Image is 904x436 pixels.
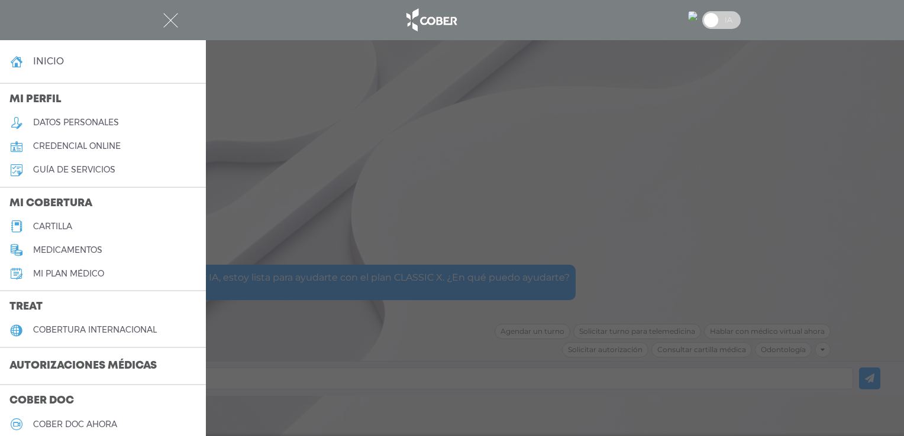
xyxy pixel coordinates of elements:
[33,419,117,430] h5: Cober doc ahora
[33,325,157,335] h5: cobertura internacional
[33,56,64,67] h4: inicio
[33,165,115,175] h5: guía de servicios
[400,6,462,34] img: logo_cober_home-white.png
[33,222,72,232] h5: cartilla
[33,118,119,128] h5: datos personales
[688,11,698,21] img: 7294
[163,13,178,28] img: Cober_menu-close-white.svg
[33,141,121,151] h5: credencial online
[33,269,104,279] h5: Mi plan médico
[33,245,102,255] h5: medicamentos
